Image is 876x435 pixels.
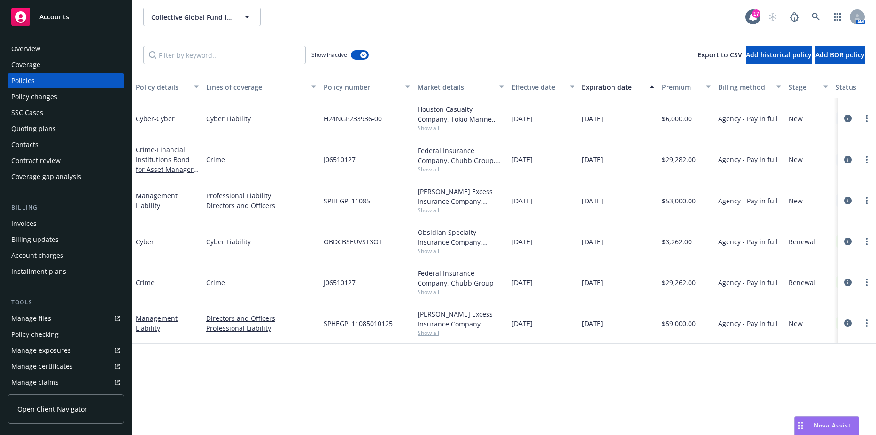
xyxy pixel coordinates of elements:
[698,46,742,64] button: Export to CSV
[662,196,696,206] span: $53,000.00
[582,318,603,328] span: [DATE]
[8,264,124,279] a: Installment plans
[206,114,316,124] a: Cyber Liability
[206,155,316,164] a: Crime
[582,82,644,92] div: Expiration date
[206,237,316,247] a: Cyber Liability
[789,318,803,328] span: New
[842,277,853,288] a: circleInformation
[814,421,851,429] span: Nova Assist
[11,216,37,231] div: Invoices
[842,236,853,247] a: circleInformation
[136,191,178,210] a: Management Liability
[785,8,804,26] a: Report a Bug
[11,232,59,247] div: Billing updates
[8,41,124,56] a: Overview
[662,318,696,328] span: $59,000.00
[662,278,696,287] span: $29,262.00
[8,4,124,30] a: Accounts
[8,343,124,358] a: Manage exposures
[582,196,603,206] span: [DATE]
[11,73,35,88] div: Policies
[508,76,578,98] button: Effective date
[11,137,39,152] div: Contacts
[11,343,71,358] div: Manage exposures
[206,201,316,210] a: Directors and Officers
[418,227,504,247] div: Obsidian Specialty Insurance Company, Obsidian Specialty Insurance Company, Cowbell Cyber, CRC Group
[418,146,504,165] div: Federal Insurance Company, Chubb Group, CRC Group
[136,114,175,123] a: Cyber
[512,114,533,124] span: [DATE]
[718,237,778,247] span: Agency - Pay in full
[512,318,533,328] span: [DATE]
[143,46,306,64] input: Filter by keyword...
[662,82,700,92] div: Premium
[582,155,603,164] span: [DATE]
[842,195,853,206] a: circleInformation
[418,124,504,132] span: Show all
[8,298,124,307] div: Tools
[842,318,853,329] a: circleInformation
[714,76,785,98] button: Billing method
[512,82,564,92] div: Effective date
[418,104,504,124] div: Houston Casualty Company, Tokio Marine HCC, CRC Group
[418,206,504,214] span: Show all
[718,82,771,92] div: Billing method
[8,216,124,231] a: Invoices
[752,9,760,18] div: 17
[861,154,872,165] a: more
[11,248,63,263] div: Account charges
[418,186,504,206] div: [PERSON_NAME] Excess Insurance Company, [PERSON_NAME] Insurance Group, CRC Group
[8,327,124,342] a: Policy checking
[718,318,778,328] span: Agency - Pay in full
[418,309,504,329] div: [PERSON_NAME] Excess Insurance Company, [PERSON_NAME] Insurance Group, CRC Group
[11,153,61,168] div: Contract review
[512,237,533,247] span: [DATE]
[662,237,692,247] span: $3,262.00
[789,278,815,287] span: Renewal
[8,248,124,263] a: Account charges
[418,247,504,255] span: Show all
[861,195,872,206] a: more
[11,359,73,374] div: Manage certificates
[8,359,124,374] a: Manage certificates
[662,114,692,124] span: $6,000.00
[418,82,494,92] div: Market details
[324,237,382,247] span: OBDCBSEUVST3OT
[136,145,197,184] a: Crime
[311,51,347,59] span: Show inactive
[512,196,533,206] span: [DATE]
[789,237,815,247] span: Renewal
[795,417,806,435] div: Drag to move
[512,155,533,164] span: [DATE]
[8,153,124,168] a: Contract review
[582,237,603,247] span: [DATE]
[861,236,872,247] a: more
[418,268,504,288] div: Federal Insurance Company, Chubb Group
[136,278,155,287] a: Crime
[11,89,57,104] div: Policy changes
[8,137,124,152] a: Contacts
[763,8,782,26] a: Start snowing
[11,57,40,72] div: Coverage
[789,82,818,92] div: Stage
[789,114,803,124] span: New
[324,82,400,92] div: Policy number
[789,155,803,164] span: New
[11,327,59,342] div: Policy checking
[418,165,504,173] span: Show all
[662,155,696,164] span: $29,282.00
[418,329,504,337] span: Show all
[11,169,81,184] div: Coverage gap analysis
[414,76,508,98] button: Market details
[806,8,825,26] a: Search
[206,278,316,287] a: Crime
[151,12,233,22] span: Collective Global Fund I GP, LLC and Collective Global Fund I GP, L.P.
[132,76,202,98] button: Policy details
[861,277,872,288] a: more
[154,114,175,123] span: - Cyber
[11,311,51,326] div: Manage files
[202,76,320,98] button: Lines of coverage
[582,114,603,124] span: [DATE]
[512,278,533,287] span: [DATE]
